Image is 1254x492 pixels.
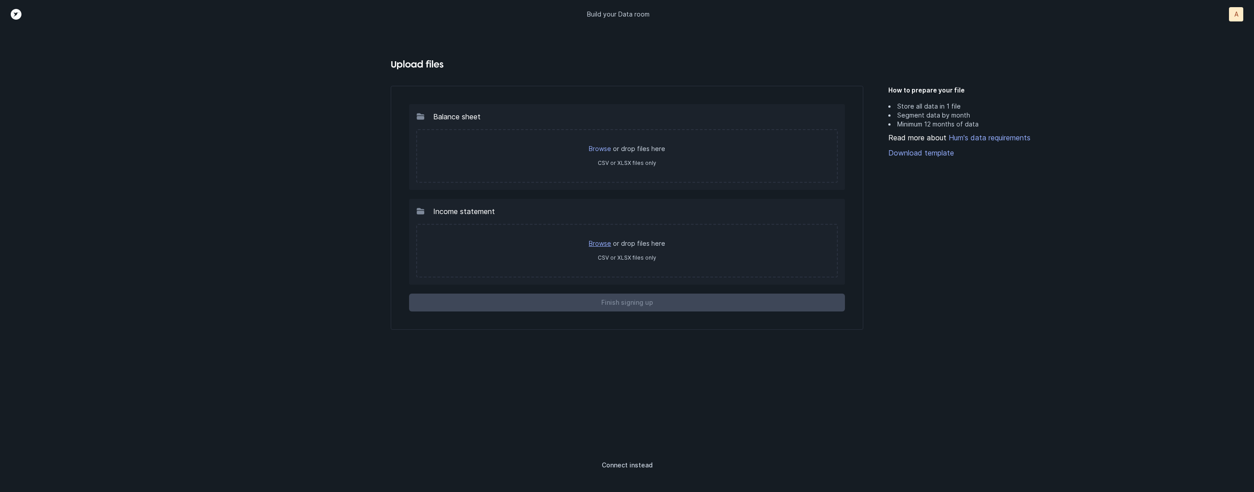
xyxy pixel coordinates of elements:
[1234,10,1238,19] p: A
[433,111,481,122] p: Balance sheet
[409,456,845,474] button: Connect instead
[888,132,1149,143] div: Read more about
[888,111,1149,120] li: Segment data by month
[946,133,1030,142] a: Hum's data requirements
[888,120,1149,129] li: Minimum 12 months of data
[598,254,656,261] label: CSV or XLSX files only
[888,102,1149,111] li: Store all data in 1 file
[888,147,1149,158] a: Download template
[602,460,653,471] p: Connect instead
[426,144,828,153] p: or drop files here
[589,145,611,152] a: Browse
[426,239,828,248] p: or drop files here
[888,86,1149,95] h5: How to prepare your file
[409,294,845,311] button: Finish signing up
[587,10,650,19] p: Build your Data room
[1229,7,1243,21] button: A
[433,206,495,217] p: Income statement
[601,297,653,308] p: Finish signing up
[391,57,863,71] h4: Upload files
[598,160,656,166] label: CSV or XLSX files only
[589,240,611,247] a: Browse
